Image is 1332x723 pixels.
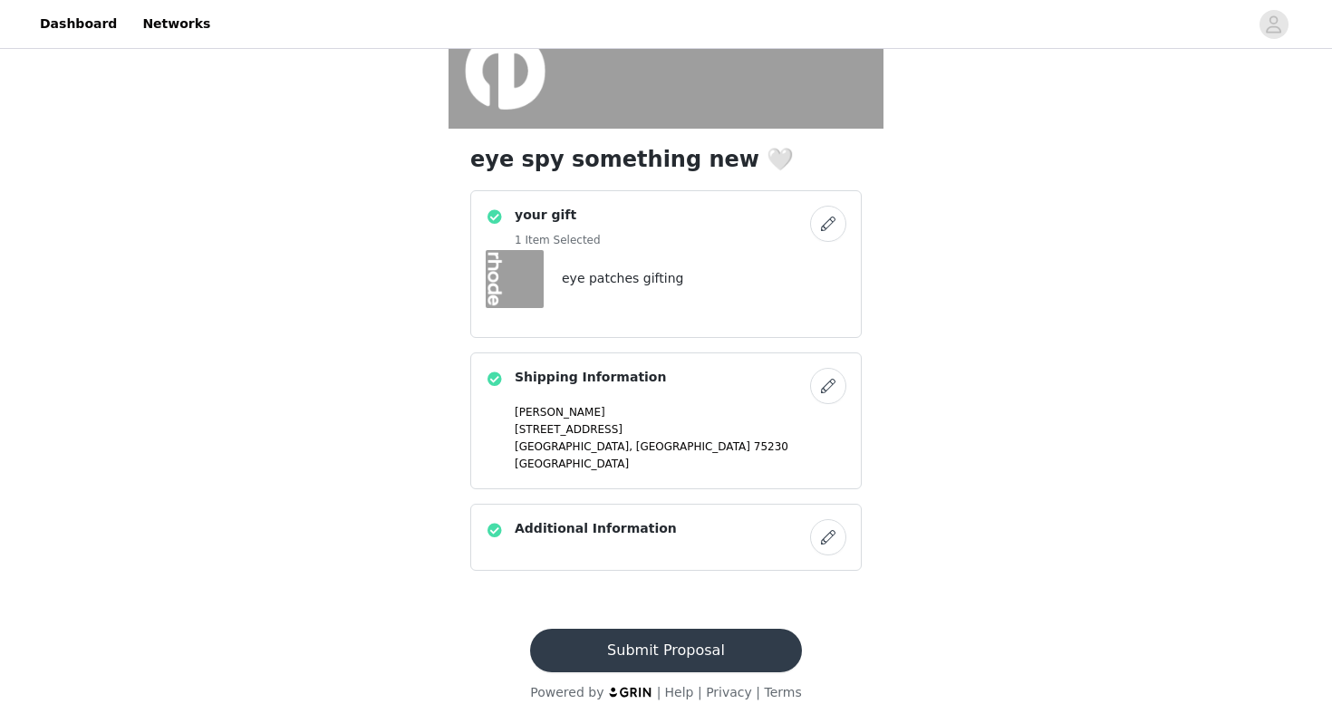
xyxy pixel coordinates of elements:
a: Terms [764,685,801,699]
p: [STREET_ADDRESS] [515,421,846,438]
span: 75230 [754,440,788,453]
h4: eye patches gifting [562,269,683,288]
p: [GEOGRAPHIC_DATA] [515,456,846,472]
h5: 1 Item Selected [515,232,601,248]
div: your gift [470,190,862,338]
a: Privacy [706,685,752,699]
span: [GEOGRAPHIC_DATA] [636,440,750,453]
span: | [657,685,661,699]
a: Help [665,685,694,699]
h4: your gift [515,206,601,225]
p: [PERSON_NAME] [515,404,846,420]
h4: Additional Information [515,519,677,538]
a: Networks [131,4,221,44]
span: [GEOGRAPHIC_DATA], [515,440,632,453]
a: Dashboard [29,4,128,44]
h4: Shipping Information [515,368,666,387]
img: eye patches gifting [486,250,544,308]
span: | [756,685,760,699]
h1: eye spy something new 🤍 [470,143,862,176]
div: Additional Information [470,504,862,571]
img: logo [608,686,653,698]
button: Submit Proposal [530,629,801,672]
span: Powered by [530,685,603,699]
div: Shipping Information [470,352,862,489]
span: | [698,685,702,699]
div: avatar [1265,10,1282,39]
